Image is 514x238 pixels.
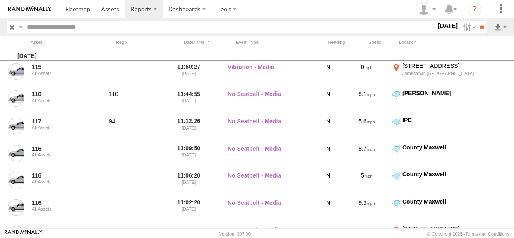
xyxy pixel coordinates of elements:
div: All Assets [32,71,91,76]
label: 11:06:20 [DATE] [173,171,204,196]
div: [STREET_ADDRESS] [402,225,485,233]
a: 116 [32,199,91,207]
div: 5.6 [346,116,387,142]
div: All Assets [32,207,91,212]
label: 11:02:20 [DATE] [173,198,204,224]
label: Vibration - Media [228,62,310,88]
div: All Assets [32,179,91,184]
label: No Seatbelt - Media [228,171,310,196]
label: 11:09:50 [DATE] [173,144,204,169]
div: Version: 307.00 [219,231,251,236]
div: County Maxwell [402,144,485,151]
label: Search Query [17,21,24,33]
a: 116 [32,226,91,233]
label: Click to View Event Location [391,171,486,196]
div: 8.7 [346,144,387,169]
div: N [314,89,343,115]
div: IPC [402,116,485,124]
label: 11:12:26 [DATE] [173,116,204,142]
div: [PERSON_NAME] [402,89,485,97]
a: Visit our Website [5,230,43,238]
label: Click to View Event Location [391,62,486,88]
div: Click to Sort [181,39,213,45]
div: N [314,144,343,169]
label: Export results as... [493,21,507,33]
div: 94 [109,118,168,125]
div: © Copyright 2025 - [427,231,509,236]
label: No Seatbelt - Media [228,144,310,169]
label: [DATE] [436,21,459,30]
div: 9.3 [346,198,387,224]
a: 115 [32,63,91,71]
div: 110 [109,90,168,98]
a: 117 [32,118,91,125]
div: Brandon Hickerson [415,3,439,15]
label: Click to View Event Location [391,89,486,115]
a: 110 [32,90,91,98]
div: N [314,116,343,142]
label: No Seatbelt - Media [228,198,310,224]
div: 8.1 [346,89,387,115]
div: Jamestown,[GEOGRAPHIC_DATA] [402,70,485,76]
div: N [314,171,343,196]
img: rand-logo.svg [8,6,51,12]
a: Terms and Conditions [466,231,509,236]
div: [STREET_ADDRESS] [402,62,485,70]
div: County Maxwell [402,171,485,178]
a: 116 [32,172,91,179]
div: All Assets [32,125,91,130]
div: 5 [346,171,387,196]
a: 116 [32,145,91,152]
label: Search Filter Options [459,21,477,33]
div: 0 [346,62,387,88]
label: No Seatbelt - Media [228,116,310,142]
label: Click to View Event Location [391,116,486,142]
label: Click to View Event Location [391,198,486,224]
label: 11:50:27 [DATE] [173,62,204,88]
div: All Assets [32,152,91,157]
label: No Seatbelt - Media [228,89,310,115]
div: N [314,62,343,88]
div: County Maxwell [402,198,485,205]
label: 11:44:55 [DATE] [173,89,204,115]
i: ? [468,2,481,16]
label: Click to View Event Location [391,144,486,169]
div: All Assets [32,98,91,103]
div: N [314,198,343,224]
